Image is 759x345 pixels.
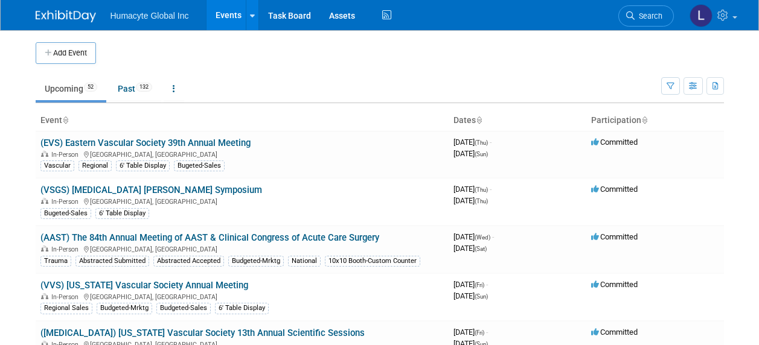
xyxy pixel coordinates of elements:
div: [GEOGRAPHIC_DATA], [GEOGRAPHIC_DATA] [40,244,444,253]
span: Humacyte Global Inc [110,11,189,21]
span: In-Person [51,198,82,206]
div: Regional Sales [40,303,92,314]
img: Linda Hamilton [690,4,713,27]
span: [DATE] [453,328,488,337]
div: [GEOGRAPHIC_DATA], [GEOGRAPHIC_DATA] [40,196,444,206]
span: (Sun) [475,293,488,300]
span: (Thu) [475,139,488,146]
a: (VVS) [US_STATE] Vascular Society Annual Meeting [40,280,248,291]
div: 6' Table Display [95,208,149,219]
span: Search [635,11,662,21]
a: Search [618,5,674,27]
span: (Sun) [475,151,488,157]
span: (Wed) [475,234,490,241]
span: (Fri) [475,329,484,336]
span: [DATE] [453,196,488,205]
span: - [492,232,494,241]
span: (Thu) [475,186,488,193]
div: 6' Table Display [116,160,170,171]
span: In-Person [51,293,82,301]
img: In-Person Event [41,198,48,204]
a: Sort by Start Date [476,115,482,125]
span: [DATE] [453,138,492,147]
span: - [486,328,488,337]
img: In-Person Event [41,151,48,157]
div: Trauma [40,256,71,267]
span: - [490,185,492,194]
div: Budgeted-Mrktg [97,303,152,314]
span: - [486,280,488,289]
span: [DATE] [453,291,488,300]
span: - [490,138,492,147]
img: In-Person Event [41,293,48,299]
span: Committed [591,328,638,337]
div: [GEOGRAPHIC_DATA], [GEOGRAPHIC_DATA] [40,291,444,301]
span: [DATE] [453,232,494,241]
th: Dates [449,110,586,131]
span: [DATE] [453,185,492,194]
img: ExhibitDay [36,10,96,22]
a: Upcoming52 [36,77,106,100]
a: Sort by Event Name [62,115,68,125]
div: Bugeted-Sales [174,160,225,171]
div: 6' Table Display [215,303,269,314]
th: Participation [586,110,724,131]
a: Sort by Participation Type [641,115,647,125]
div: National [288,256,321,267]
div: Vascular [40,160,74,171]
div: Abstracted Accepted [153,256,224,267]
div: Regional [78,160,112,171]
a: ([MEDICAL_DATA]) [US_STATE] Vascular Society 13th Annual Scientific Sessions [40,328,365,338]
span: In-Person [51,245,82,253]
img: In-Person Event [41,245,48,252]
span: Committed [591,185,638,194]
span: [DATE] [453,244,487,253]
span: Committed [591,280,638,289]
div: [GEOGRAPHIC_DATA], [GEOGRAPHIC_DATA] [40,149,444,159]
span: (Thu) [475,198,488,204]
span: [DATE] [453,149,488,158]
div: Budgeted-Mrktg [228,256,284,267]
div: Bugeted-Sales [40,208,91,219]
div: 10x10 Booth-Custom Counter [325,256,420,267]
div: Abstracted Submitted [75,256,149,267]
span: 132 [136,83,152,92]
div: Budgeted-Sales [156,303,211,314]
span: (Sat) [475,245,487,252]
span: [DATE] [453,280,488,289]
a: (VSGS) [MEDICAL_DATA] [PERSON_NAME] Symposium [40,185,262,195]
span: In-Person [51,151,82,159]
button: Add Event [36,42,96,64]
a: (EVS) Eastern Vascular Society 39th Annual Meeting [40,138,251,148]
span: Committed [591,232,638,241]
span: 52 [84,83,97,92]
a: Past132 [109,77,161,100]
span: (Fri) [475,282,484,288]
span: Committed [591,138,638,147]
th: Event [36,110,449,131]
a: (AAST) The 84th Annual Meeting of AAST & Clinical Congress of Acute Care Surgery [40,232,379,243]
